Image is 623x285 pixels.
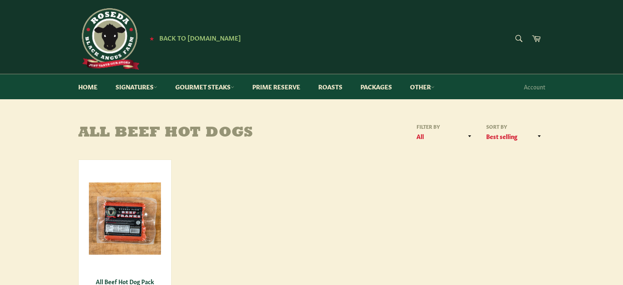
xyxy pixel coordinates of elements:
a: Other [402,74,443,99]
label: Sort by [484,123,545,130]
a: Home [70,74,106,99]
a: ★ Back to [DOMAIN_NAME] [145,35,241,41]
img: All Beef Hot Dog Pack [89,182,161,255]
label: Filter by [414,123,476,130]
a: Account [520,75,549,99]
span: Back to [DOMAIN_NAME] [159,33,241,42]
a: Prime Reserve [244,74,308,99]
a: Packages [352,74,400,99]
a: Gourmet Steaks [167,74,242,99]
a: Signatures [107,74,165,99]
h1: All Beef Hot Dogs [78,125,312,141]
img: Roseda Beef [78,8,140,70]
span: ★ [150,35,154,41]
a: Roasts [310,74,351,99]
